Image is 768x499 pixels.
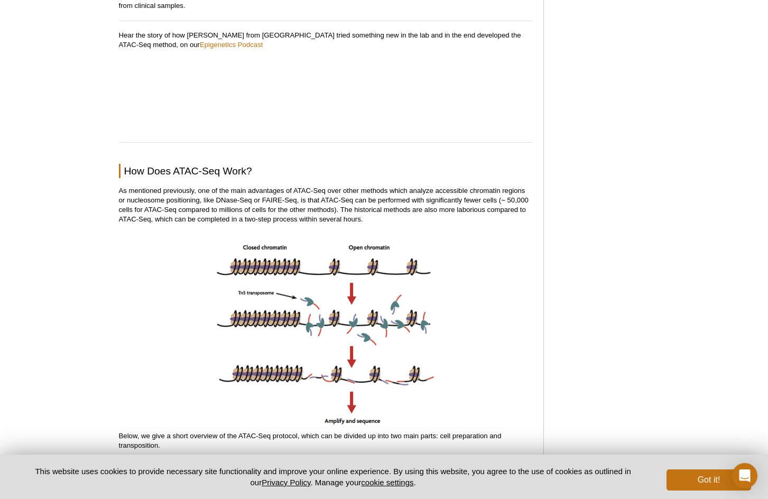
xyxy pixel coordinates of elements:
button: Got it! [667,469,751,491]
p: Below, we give a short overview of the ATAC-Seq protocol, which can be divided up into two main p... [119,431,533,450]
h2: How Does ATAC-Seq Work? [119,164,533,178]
iframe: ATAC-Seq, scATAC-Seq and Chromatin Dynamics in Single-Cells (Jason Buenrostro) [119,50,533,129]
a: Epigenetics Podcast [200,41,263,49]
button: cookie settings [361,478,413,487]
p: This website uses cookies to provide necessary site functionality and improve your online experie... [17,466,649,488]
img: ATAC-Seq image [214,234,438,429]
p: As mentioned previously, one of the main advantages of ATAC-Seq over other methods which analyze ... [119,186,533,224]
p: Hear the story of how [PERSON_NAME] from [GEOGRAPHIC_DATA] tried something new in the lab and in ... [119,31,533,132]
a: Privacy Policy [262,478,310,487]
div: Open Intercom Messenger [732,463,757,488]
